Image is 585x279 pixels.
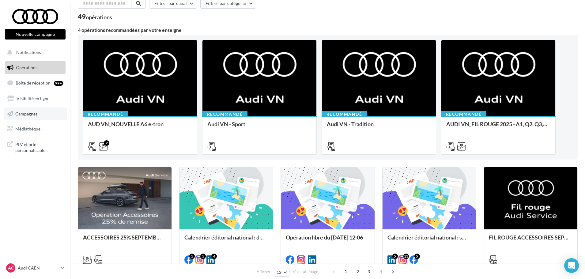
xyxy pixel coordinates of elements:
[257,269,270,275] span: Afficher
[403,254,409,259] div: 13
[293,269,318,275] span: résultats/page
[441,111,486,118] div: Recommandé
[83,234,167,247] div: ACCESSOIRES 25% SEPTEMBRE - AUDI SERVICE
[15,111,37,116] span: Campagnes
[4,123,67,135] a: Médiathèque
[4,138,67,156] a: PLV et print personnalisable
[18,265,58,271] p: Audi CAEN
[5,29,66,40] button: Nouvelle campagne
[78,13,112,20] div: 49
[17,96,49,101] span: Visibilité en ligne
[322,111,367,118] div: Recommandé
[16,65,37,70] span: Opérations
[277,270,282,275] span: 12
[189,254,195,259] div: 5
[489,234,572,247] div: FIL ROUGE ACCESSOIRES SEPTEMBRE - AUDI SERVICE
[184,234,268,247] div: Calendrier éditorial national : du 02.09 au 03.09
[88,121,192,133] div: AUD VN_NOUVELLE A6 e-tron
[286,234,369,247] div: Opération libre du [DATE] 12:06
[341,267,351,277] span: 1
[4,107,67,120] a: Campagnes
[564,258,579,273] div: Open Intercom Messenger
[78,28,578,32] div: 4 opérations recommandées par votre enseigne
[4,92,67,105] a: Visibilité en ligne
[5,262,66,274] a: AC Audi CAEN
[353,267,363,277] span: 2
[4,61,67,74] a: Opérations
[274,268,289,277] button: 12
[15,140,63,153] span: PLV et print personnalisable
[8,265,14,271] span: AC
[414,254,420,259] div: 5
[54,81,63,86] div: 99+
[376,267,386,277] span: 4
[446,121,550,133] div: AUDI VN_FIL ROUGE 2025 - A1, Q2, Q3, Q5 et Q4 e-tron
[104,140,109,146] div: 2
[16,50,41,55] span: Notifications
[4,46,64,59] button: Notifications
[200,254,206,259] div: 5
[15,126,40,131] span: Médiathèque
[202,111,247,118] div: Recommandé
[207,121,311,133] div: Audi VN - Sport
[387,234,471,247] div: Calendrier éditorial national : semaine du 25.08 au 31.08
[4,76,67,89] a: Boîte de réception99+
[83,111,128,118] div: Recommandé
[211,254,217,259] div: 4
[392,254,398,259] div: 5
[16,80,51,85] span: Boîte de réception
[86,14,112,20] div: opérations
[364,267,374,277] span: 3
[327,121,431,133] div: Audi VN - Tradition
